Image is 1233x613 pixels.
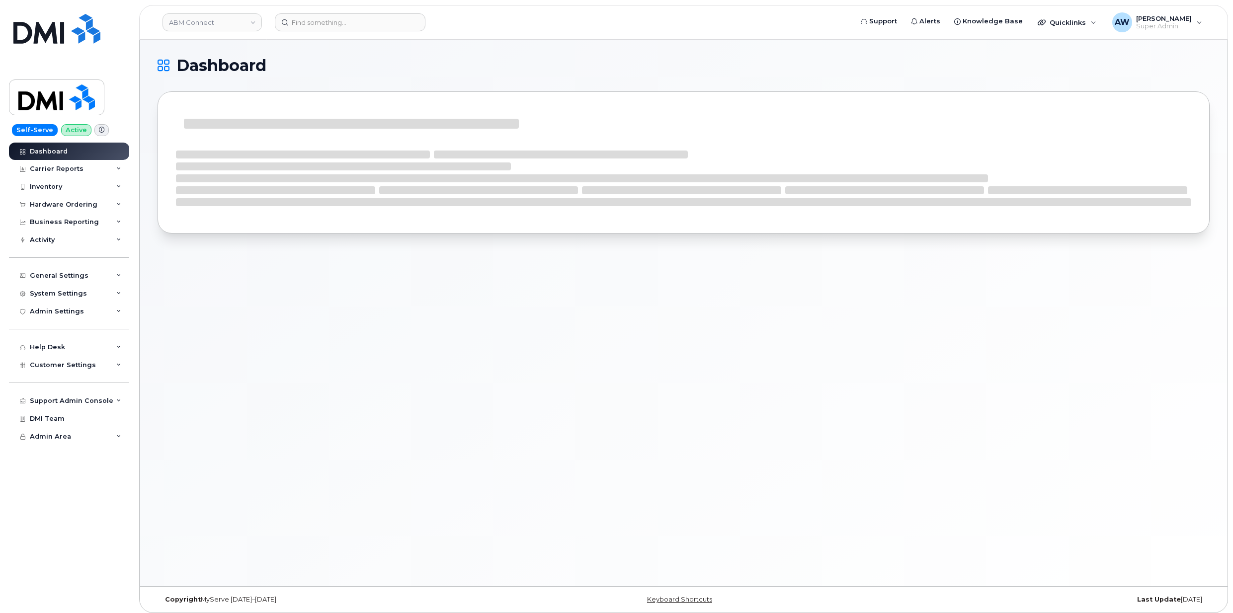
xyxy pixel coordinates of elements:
[859,596,1210,604] div: [DATE]
[647,596,712,603] a: Keyboard Shortcuts
[176,58,266,73] span: Dashboard
[165,596,201,603] strong: Copyright
[158,596,508,604] div: MyServe [DATE]–[DATE]
[1137,596,1181,603] strong: Last Update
